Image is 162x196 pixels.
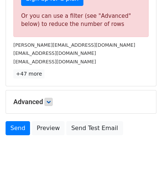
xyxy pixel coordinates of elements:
a: +47 more [13,69,44,79]
iframe: Chat Widget [125,160,162,196]
a: Send [6,121,30,135]
small: [EMAIL_ADDRESS][DOMAIN_NAME] [13,59,96,64]
small: [PERSON_NAME][EMAIL_ADDRESS][DOMAIN_NAME] [13,42,135,48]
a: Preview [32,121,65,135]
div: Or you can use a filter (see "Advanced" below) to reduce the number of rows [21,12,141,29]
h5: Advanced [13,98,149,106]
a: Send Test Email [66,121,123,135]
small: [EMAIL_ADDRESS][DOMAIN_NAME] [13,50,96,56]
